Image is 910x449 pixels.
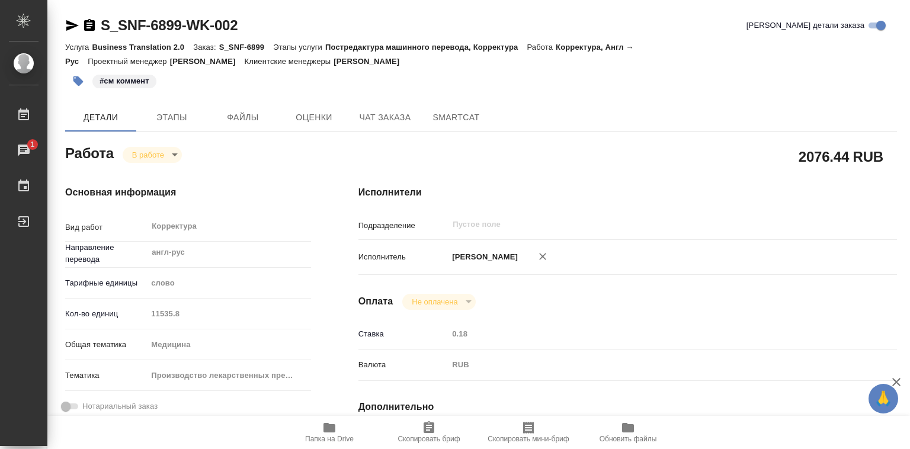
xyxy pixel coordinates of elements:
[100,75,149,87] p: #см коммент
[358,251,448,263] p: Исполнитель
[129,150,168,160] button: В работе
[214,110,271,125] span: Файлы
[65,18,79,33] button: Скопировать ссылку для ЯМессенджера
[305,435,354,443] span: Папка на Drive
[65,185,311,200] h4: Основная информация
[379,416,479,449] button: Скопировать бриф
[147,273,310,293] div: слово
[101,17,238,33] a: S_SNF-6899-WK-002
[358,359,448,371] p: Валюта
[869,384,898,413] button: 🙏
[325,43,527,52] p: Постредактура машинного перевода, Корректура
[143,110,200,125] span: Этапы
[280,416,379,449] button: Папка на Drive
[91,75,158,85] span: см коммент
[357,110,414,125] span: Чат заказа
[799,146,883,166] h2: 2076.44 RUB
[273,43,325,52] p: Этапы услуги
[408,297,461,307] button: Не оплачена
[402,294,475,310] div: В работе
[746,20,864,31] span: [PERSON_NAME] детали заказа
[479,416,578,449] button: Скопировать мини-бриф
[65,68,91,94] button: Добавить тэг
[23,139,41,150] span: 1
[82,18,97,33] button: Скопировать ссылку
[334,57,408,66] p: [PERSON_NAME]
[123,147,182,163] div: В работе
[65,308,147,320] p: Кол-во единиц
[65,142,114,163] h2: Работа
[219,43,274,52] p: S_SNF-6899
[72,110,129,125] span: Детали
[92,43,193,52] p: Business Translation 2.0
[578,416,678,449] button: Обновить файлы
[358,220,448,232] p: Подразделение
[65,242,147,265] p: Направление перевода
[170,57,245,66] p: [PERSON_NAME]
[65,222,147,233] p: Вид работ
[245,57,334,66] p: Клиентские менеджеры
[527,43,556,52] p: Работа
[358,400,897,414] h4: Дополнительно
[82,400,158,412] span: Нотариальный заказ
[193,43,219,52] p: Заказ:
[65,43,92,52] p: Услуга
[358,294,393,309] h4: Оплата
[358,328,448,340] p: Ставка
[530,243,556,270] button: Удалить исполнителя
[147,305,310,322] input: Пустое поле
[428,110,485,125] span: SmartCat
[147,335,310,355] div: Медицина
[488,435,569,443] span: Скопировать мини-бриф
[873,386,893,411] span: 🙏
[65,370,147,381] p: Тематика
[88,57,169,66] p: Проектный менеджер
[358,185,897,200] h4: Исполнители
[147,365,310,386] div: Производство лекарственных препаратов
[3,136,44,165] a: 1
[451,217,824,232] input: Пустое поле
[398,435,460,443] span: Скопировать бриф
[448,355,852,375] div: RUB
[600,435,657,443] span: Обновить файлы
[448,325,852,342] input: Пустое поле
[65,339,147,351] p: Общая тематика
[448,251,518,263] p: [PERSON_NAME]
[65,277,147,289] p: Тарифные единицы
[286,110,342,125] span: Оценки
